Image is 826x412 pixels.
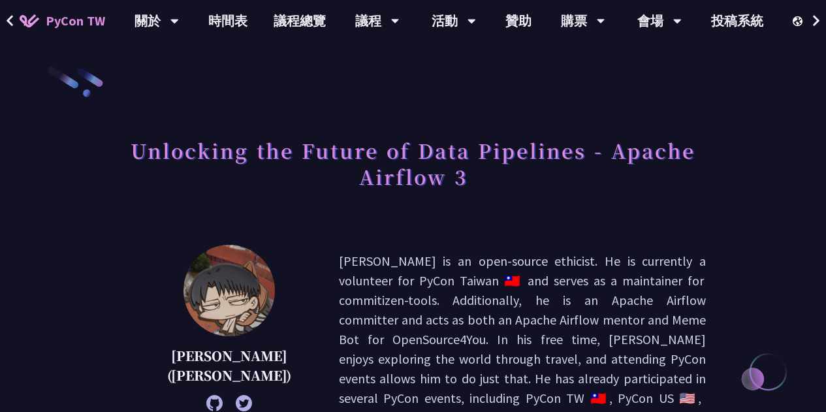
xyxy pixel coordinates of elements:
[120,131,706,196] h1: Unlocking the Future of Data Pipelines - Apache Airflow 3
[46,11,105,31] span: PyCon TW
[153,346,306,385] p: [PERSON_NAME] ([PERSON_NAME])
[183,245,275,336] img: 李唯 (Wei Lee)
[20,14,39,27] img: Home icon of PyCon TW 2025
[793,16,806,26] img: Locale Icon
[7,5,118,37] a: PyCon TW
